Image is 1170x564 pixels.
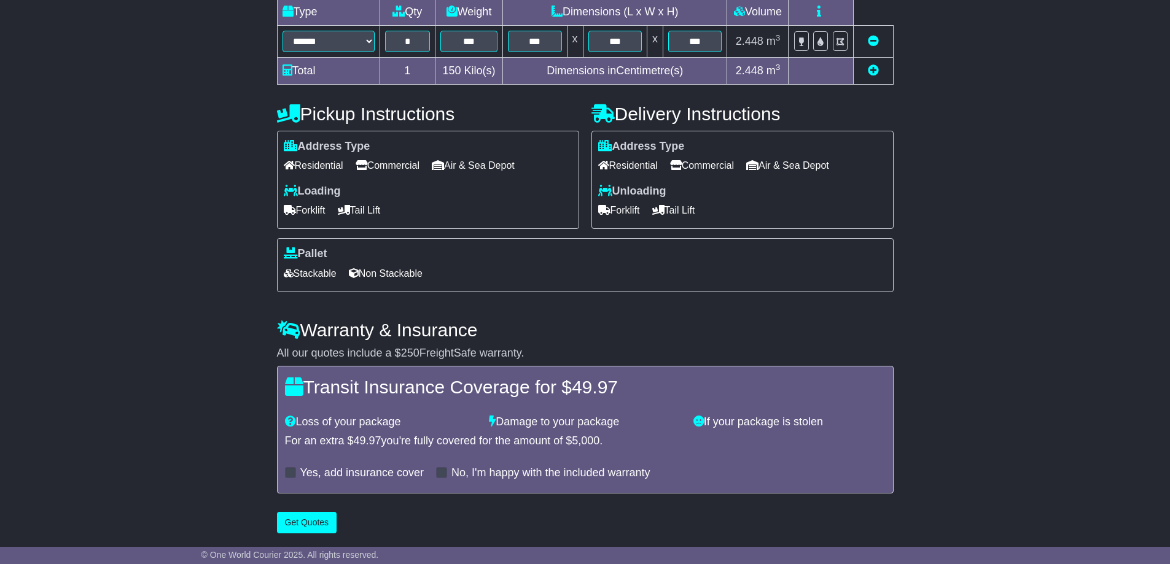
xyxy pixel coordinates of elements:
span: Forklift [284,201,326,220]
span: 150 [443,64,461,77]
label: Loading [284,185,341,198]
h4: Delivery Instructions [591,104,894,124]
div: Loss of your package [279,415,483,429]
span: Air & Sea Depot [746,156,829,175]
span: Air & Sea Depot [432,156,515,175]
label: Pallet [284,247,327,261]
a: Remove this item [868,35,879,47]
span: 5,000 [572,435,599,447]
sup: 3 [776,33,781,42]
div: Damage to your package [483,415,687,429]
span: Forklift [598,201,640,220]
span: © One World Courier 2025. All rights reserved. [201,550,379,560]
span: Commercial [356,156,419,175]
h4: Pickup Instructions [277,104,579,124]
span: 2.448 [736,35,763,47]
span: Commercial [670,156,734,175]
h4: Warranty & Insurance [277,320,894,340]
span: m [766,35,781,47]
label: Address Type [284,140,370,153]
span: Residential [284,156,343,175]
label: Address Type [598,140,685,153]
div: All our quotes include a $ FreightSafe warranty. [277,347,894,360]
span: m [766,64,781,77]
div: If your package is stolen [687,415,892,429]
span: 49.97 [572,377,618,397]
span: Tail Lift [338,201,381,220]
span: 49.97 [354,435,381,447]
span: Stackable [284,264,337,283]
td: x [647,25,663,57]
td: 1 [380,57,435,84]
button: Get Quotes [277,512,337,533]
a: Add new item [868,64,879,77]
sup: 3 [776,63,781,72]
span: Residential [598,156,658,175]
span: Tail Lift [652,201,695,220]
div: For an extra $ you're fully covered for the amount of $ . [285,435,886,448]
td: Total [277,57,380,84]
label: Unloading [598,185,666,198]
h4: Transit Insurance Coverage for $ [285,377,886,397]
span: 2.448 [736,64,763,77]
label: No, I'm happy with the included warranty [451,466,650,480]
td: Dimensions in Centimetre(s) [503,57,727,84]
span: Non Stackable [349,264,423,283]
label: Yes, add insurance cover [300,466,424,480]
td: x [567,25,583,57]
span: 250 [401,347,419,359]
td: Kilo(s) [435,57,503,84]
